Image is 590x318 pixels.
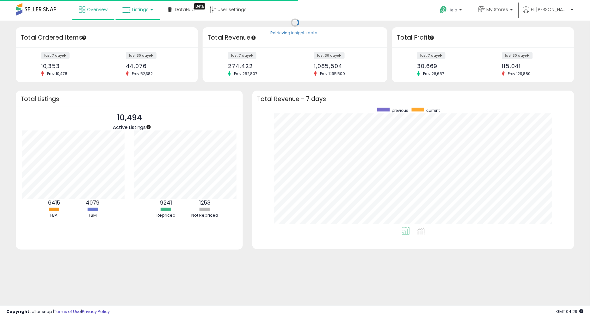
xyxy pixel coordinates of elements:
[186,213,224,219] div: Not Repriced
[207,33,383,42] h3: Total Revenue
[35,213,73,219] div: FBA
[257,97,569,101] h3: Total Revenue - 7 days
[317,71,348,76] span: Prev: 1,195,500
[48,199,60,207] b: 6415
[81,35,87,41] div: Tooltip anchor
[41,52,70,59] label: last 7 days
[427,108,440,113] span: current
[251,35,256,41] div: Tooltip anchor
[86,199,100,207] b: 4079
[523,6,574,21] a: Hi [PERSON_NAME]
[271,30,320,36] div: Retrieving insights data..
[228,52,256,59] label: last 7 days
[502,52,533,59] label: last 30 days
[160,199,172,207] b: 9241
[314,63,376,69] div: 1,085,504
[228,63,290,69] div: 274,422
[420,71,447,76] span: Prev: 26,657
[113,124,146,130] span: Active Listings
[146,124,151,130] div: Tooltip anchor
[231,71,261,76] span: Prev: 252,807
[175,6,195,13] span: DataHub
[74,213,112,219] div: FBM
[417,63,478,69] div: 30,669
[129,71,156,76] span: Prev: 52,382
[397,33,569,42] h3: Total Profit
[21,33,193,42] h3: Total Ordered Items
[531,6,569,13] span: Hi [PERSON_NAME]
[126,52,157,59] label: last 30 days
[21,97,238,101] h3: Total Listings
[429,35,435,41] div: Tooltip anchor
[113,112,146,124] p: 10,494
[132,6,149,13] span: Listings
[502,63,563,69] div: 115,041
[147,213,185,219] div: Repriced
[44,71,71,76] span: Prev: 10,478
[126,63,187,69] div: 44,076
[194,3,205,10] div: Tooltip anchor
[417,52,446,59] label: last 7 days
[487,6,508,13] span: My Stores
[439,6,447,14] i: Get Help
[314,52,345,59] label: last 30 days
[87,6,108,13] span: Overview
[505,71,534,76] span: Prev: 129,880
[199,199,211,207] b: 1253
[392,108,409,113] span: previous
[41,63,102,69] div: 10,353
[449,7,458,13] span: Help
[435,1,468,21] a: Help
